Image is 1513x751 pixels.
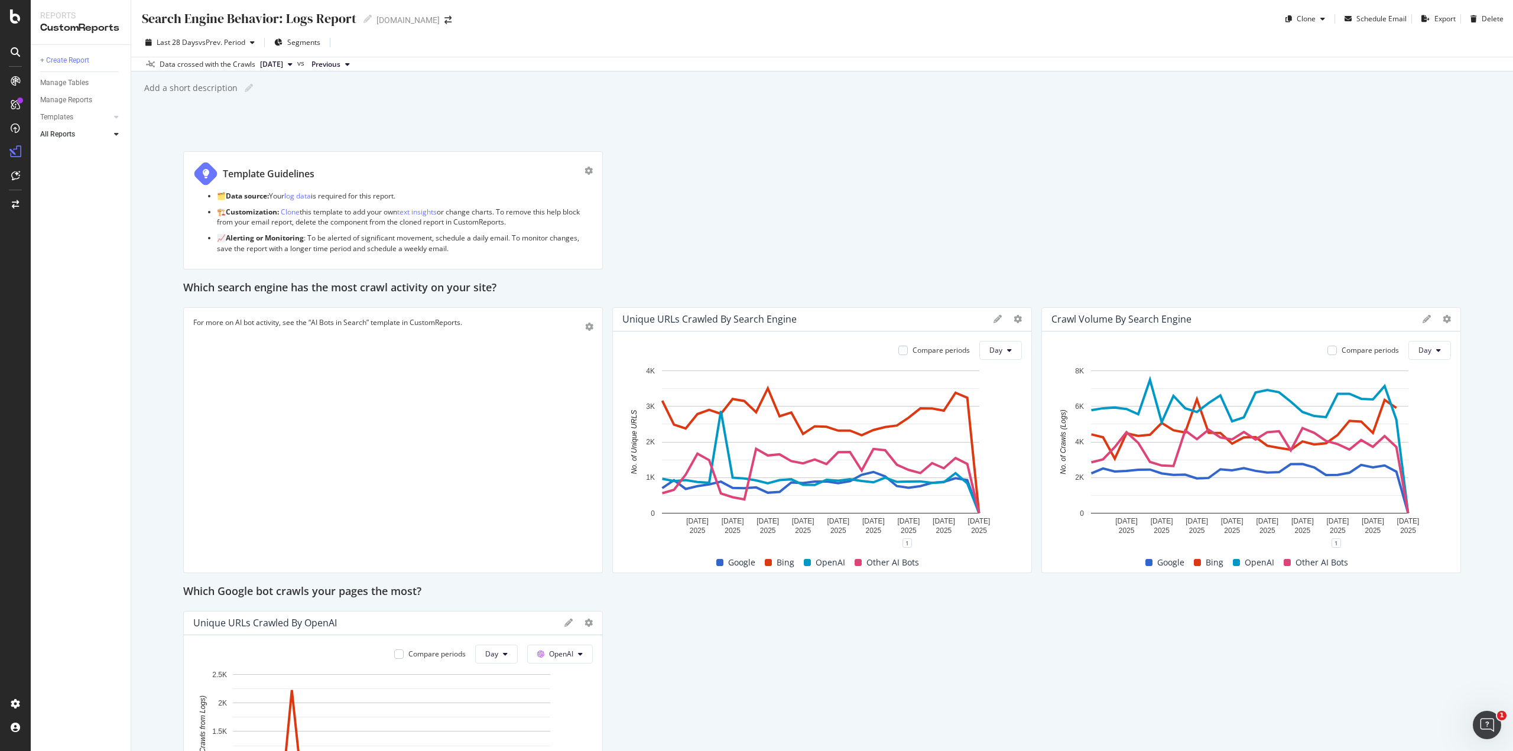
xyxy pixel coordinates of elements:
i: Edit report name [363,15,372,23]
div: 1 [902,538,912,548]
button: Previous [307,57,355,71]
span: Day [485,649,498,659]
span: Google [728,555,755,570]
text: 1K [646,473,655,482]
span: OpenAI [549,649,573,659]
svg: A chart. [1051,365,1448,543]
i: Edit report name [245,84,253,92]
div: Which Google bot crawls your pages the most? [183,583,1461,602]
strong: Customization: [226,207,279,217]
div: Schedule Email [1356,14,1407,24]
text: 2025 [1119,526,1135,535]
span: vs [297,58,307,69]
p: 🏗️ this template to add your own or change charts. To remove this help block from your email repo... [217,207,593,227]
button: Day [979,341,1022,360]
text: [DATE] [686,517,709,525]
div: Crawl Volume By Search Engine [1051,313,1191,325]
span: Bing [1206,555,1223,570]
span: Day [989,345,1002,355]
div: gear [585,167,593,175]
text: 2025 [1330,526,1346,535]
text: 1.5K [212,727,227,736]
text: 0 [1080,509,1084,517]
text: No. of Unique URLS [630,409,638,474]
span: Bing [777,555,794,570]
text: 2K [1075,473,1084,482]
strong: Data source: [226,191,269,201]
span: Other AI Bots [866,555,919,570]
text: 2025 [1224,526,1240,535]
text: [DATE] [897,517,920,525]
span: Last 28 Days [157,37,199,47]
p: For more on AI bot activity, see the “AI Bots in Search” template in CustomReports. [193,317,593,327]
text: 0 [651,509,655,517]
button: Day [1408,341,1451,360]
div: gear [585,323,593,331]
button: Delete [1466,9,1504,28]
div: All Reports [40,128,75,141]
text: 2K [218,699,227,707]
text: [DATE] [1186,517,1208,525]
text: 2025 [1259,526,1275,535]
div: Which search engine has the most crawl activity on your site? [183,279,1461,298]
h2: Which Google bot crawls your pages the most? [183,583,421,602]
p: 🗂️ Your is required for this report. [217,191,593,201]
text: 2025 [690,526,706,535]
text: 2025 [865,526,881,535]
text: 8K [1075,366,1084,375]
text: 2025 [1154,526,1170,535]
div: Unique URLs Crawled By OpenAI [193,617,337,629]
text: 2025 [971,526,987,535]
strong: Alerting or Monitoring [226,233,304,243]
text: [DATE] [862,517,885,525]
div: Manage Reports [40,94,92,106]
div: CustomReports [40,21,121,35]
text: [DATE] [1291,517,1314,525]
text: 2025 [901,526,917,535]
div: Clone [1297,14,1316,24]
a: All Reports [40,128,111,141]
div: Delete [1482,14,1504,24]
a: text insights [397,207,437,217]
text: 2025 [1365,526,1381,535]
button: Segments [270,33,325,52]
div: Data crossed with the Crawls [160,59,255,70]
span: Segments [287,37,320,47]
text: 2025 [1400,526,1416,535]
div: Unique URLs Crawled By Search EngineCompare periodsDayA chart.1GoogleBingOpenAIOther AI Bots [612,307,1032,573]
text: 4K [1075,438,1084,446]
span: OpenAI [1245,555,1274,570]
div: Unique URLs Crawled By Search Engine [622,313,797,325]
text: 2025 [830,526,846,535]
text: 2025 [936,526,952,535]
div: 1 [1332,538,1341,548]
div: Reports [40,9,121,21]
button: Last 28 DaysvsPrev. Period [141,33,259,52]
a: + Create Report [40,54,122,67]
div: arrow-right-arrow-left [444,16,452,24]
button: Day [475,645,518,664]
div: Search Engine Behavior: Logs Report [141,9,356,28]
text: [DATE] [933,517,955,525]
div: + Create Report [40,54,89,67]
button: OpenAI [527,645,593,664]
a: Templates [40,111,111,123]
div: Manage Tables [40,77,89,89]
svg: A chart. [622,365,1019,543]
button: Clone [1281,9,1330,28]
text: [DATE] [1151,517,1173,525]
div: Compare periods [1342,345,1399,355]
text: [DATE] [1362,517,1384,525]
text: 2025 [1294,526,1310,535]
a: Clone [281,207,300,217]
text: 2025 [1189,526,1205,535]
button: [DATE] [255,57,297,71]
button: Export [1417,9,1456,28]
span: Google [1157,555,1184,570]
a: Manage Tables [40,77,122,89]
a: Manage Reports [40,94,122,106]
span: 1 [1497,711,1506,720]
span: Other AI Bots [1296,555,1348,570]
text: [DATE] [827,517,849,525]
